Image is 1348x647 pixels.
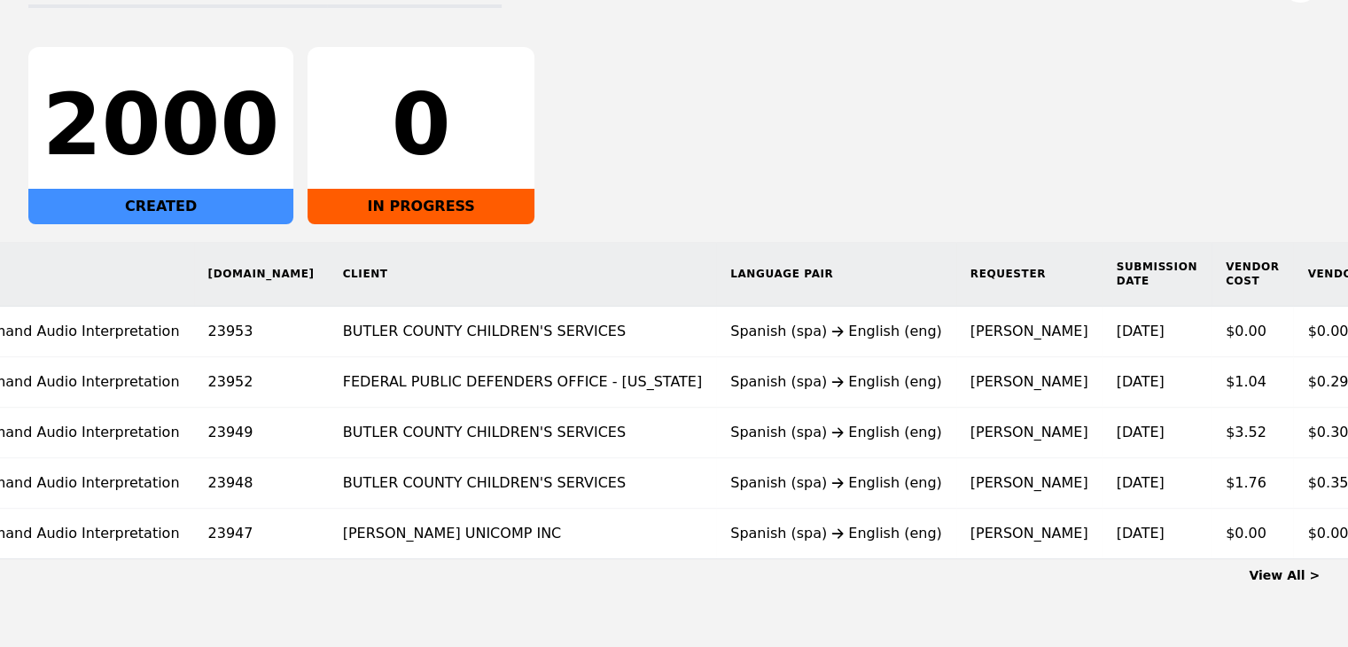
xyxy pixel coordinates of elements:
[308,189,534,224] div: IN PROGRESS
[730,472,942,494] div: Spanish (spa) English (eng)
[1117,373,1165,390] time: [DATE]
[956,408,1103,458] td: [PERSON_NAME]
[1212,357,1294,408] td: $1.04
[329,307,716,357] td: BUTLER COUNTY CHILDREN'S SERVICES
[730,371,942,393] div: Spanish (spa) English (eng)
[956,357,1103,408] td: [PERSON_NAME]
[956,509,1103,559] td: [PERSON_NAME]
[956,242,1103,307] th: Requester
[1117,424,1165,440] time: [DATE]
[194,509,329,559] td: 23947
[1212,408,1294,458] td: $3.52
[194,242,329,307] th: [DOMAIN_NAME]
[1249,568,1320,582] a: View All >
[1117,525,1165,542] time: [DATE]
[716,242,956,307] th: Language Pair
[329,408,716,458] td: BUTLER COUNTY CHILDREN'S SERVICES
[1117,323,1165,339] time: [DATE]
[329,509,716,559] td: [PERSON_NAME] UNICOMP INC
[28,189,293,224] div: CREATED
[322,82,520,168] div: 0
[1117,474,1165,491] time: [DATE]
[194,357,329,408] td: 23952
[1103,242,1212,307] th: Submission Date
[329,357,716,408] td: FEDERAL PUBLIC DEFENDERS OFFICE - [US_STATE]
[730,321,942,342] div: Spanish (spa) English (eng)
[194,408,329,458] td: 23949
[956,307,1103,357] td: [PERSON_NAME]
[1212,458,1294,509] td: $1.76
[194,307,329,357] td: 23953
[43,82,279,168] div: 2000
[329,458,716,509] td: BUTLER COUNTY CHILDREN'S SERVICES
[194,458,329,509] td: 23948
[329,242,716,307] th: Client
[730,422,942,443] div: Spanish (spa) English (eng)
[730,523,942,544] div: Spanish (spa) English (eng)
[1212,509,1294,559] td: $0.00
[956,458,1103,509] td: [PERSON_NAME]
[1212,242,1294,307] th: Vendor Cost
[1212,307,1294,357] td: $0.00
